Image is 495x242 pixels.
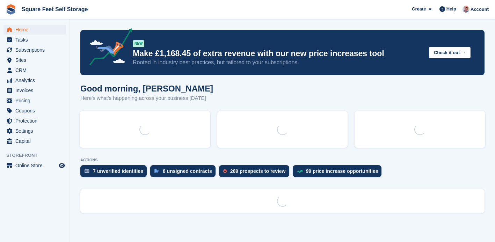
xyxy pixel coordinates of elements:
[6,4,16,15] img: stora-icon-8386f47178a22dfd0bd8f6a31ec36ba5ce8667c1dd55bd0f319d3a0aa187defe.svg
[15,65,57,75] span: CRM
[293,165,385,181] a: 99 price increase opportunities
[85,169,89,173] img: verify_identity-adf6edd0f0f0b5bbfe63781bf79b02c33cf7c696d77639b501bdc392416b5a36.svg
[150,165,219,181] a: 8 unsigned contracts
[15,116,57,126] span: Protection
[3,65,66,75] a: menu
[19,3,90,15] a: Square Feet Self Storage
[223,169,227,173] img: prospect-51fa495bee0391a8d652442698ab0144808aea92771e9ea1ae160a38d050c398.svg
[133,49,423,59] p: Make £1,168.45 of extra revenue with our new price increases tool
[133,59,423,66] p: Rooted in industry best practices, but tailored to your subscriptions.
[3,161,66,170] a: menu
[306,168,378,174] div: 99 price increase opportunities
[3,86,66,95] a: menu
[471,6,489,13] span: Account
[3,35,66,45] a: menu
[6,152,70,159] span: Storefront
[3,106,66,116] a: menu
[3,126,66,136] a: menu
[163,168,212,174] div: 8 unsigned contracts
[80,158,485,162] p: ACTIONS
[3,45,66,55] a: menu
[230,168,286,174] div: 269 prospects to review
[80,165,150,181] a: 7 unverified identities
[3,116,66,126] a: menu
[429,47,471,58] button: Check it out →
[219,165,293,181] a: 269 prospects to review
[3,96,66,105] a: menu
[15,161,57,170] span: Online Store
[3,136,66,146] a: menu
[58,161,66,170] a: Preview store
[297,170,303,173] img: price_increase_opportunities-93ffe204e8149a01c8c9dc8f82e8f89637d9d84a8eef4429ea346261dce0b2c0.svg
[15,35,57,45] span: Tasks
[93,168,143,174] div: 7 unverified identities
[80,84,213,93] h1: Good morning, [PERSON_NAME]
[133,40,144,47] div: NEW
[15,75,57,85] span: Analytics
[463,6,469,13] img: David Greer
[83,28,132,68] img: price-adjustments-announcement-icon-8257ccfd72463d97f412b2fc003d46551f7dbcb40ab6d574587a9cd5c0d94...
[15,45,57,55] span: Subscriptions
[3,25,66,35] a: menu
[15,106,57,116] span: Coupons
[15,136,57,146] span: Capital
[446,6,456,13] span: Help
[15,55,57,65] span: Sites
[3,75,66,85] a: menu
[412,6,426,13] span: Create
[154,169,159,173] img: contract_signature_icon-13c848040528278c33f63329250d36e43548de30e8caae1d1a13099fd9432cc5.svg
[3,55,66,65] a: menu
[15,126,57,136] span: Settings
[15,96,57,105] span: Pricing
[15,25,57,35] span: Home
[80,94,213,102] p: Here's what's happening across your business [DATE]
[15,86,57,95] span: Invoices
